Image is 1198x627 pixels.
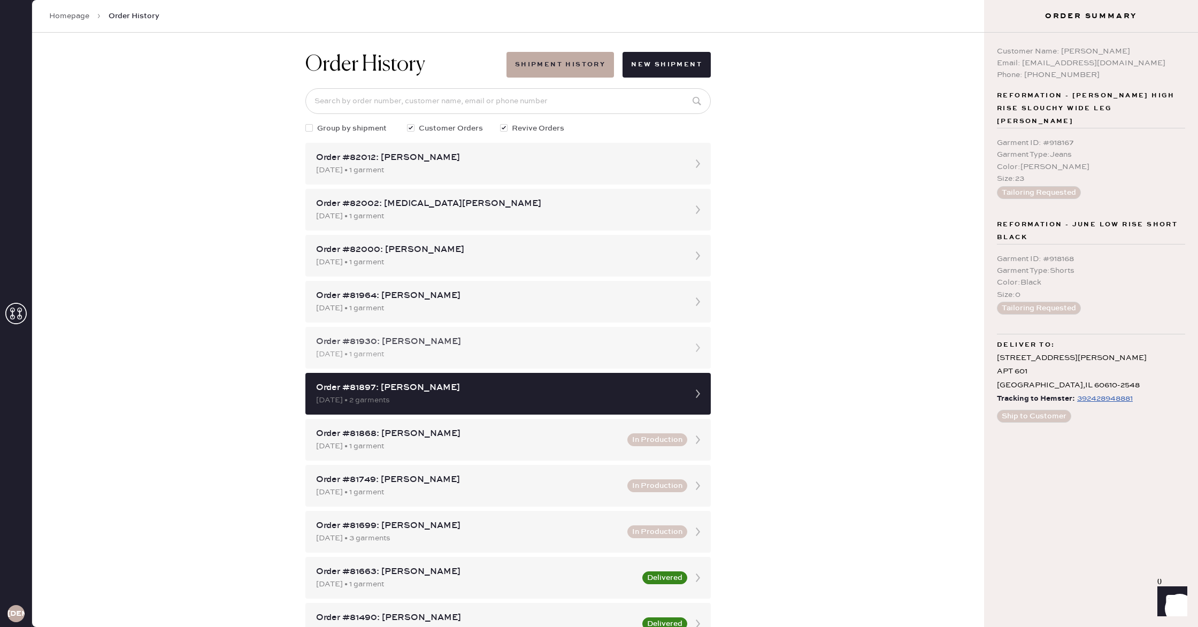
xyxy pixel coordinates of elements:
div: Packing slip [34,306,1162,319]
div: [DATE] • 1 garment [316,578,636,590]
h3: [DEMOGRAPHIC_DATA] [7,610,25,617]
div: Packing slip [34,72,1162,85]
div: # 88775 [PERSON_NAME] [PERSON_NAME] [EMAIL_ADDRESS][DOMAIN_NAME] [34,126,1162,165]
div: Order #82000: [PERSON_NAME] [316,243,681,256]
div: https://www.fedex.com/apps/fedextrack/?tracknumbers=392428948881&cntry_code=US [1077,392,1133,405]
div: Order #82012: [PERSON_NAME] [316,151,681,164]
div: Garment ID : # 918167 [997,137,1185,149]
img: logo [582,481,614,514]
td: 925361 [34,429,132,443]
span: Revive Orders [512,123,564,134]
td: Basic Sleeveless Dress - Reformation - Anaiis Silk Dress Mood For Love - Size: 12 [127,195,1103,209]
td: 1 [1103,195,1162,209]
div: Color : [PERSON_NAME] [997,161,1185,173]
th: QTY [1100,415,1162,429]
a: 392428948881 [1075,392,1133,406]
th: Description [132,415,1100,429]
td: Basic Sleeveless Dress - Reformation - Sapphira Satin Dress Blonde - Size: 4 [132,429,1100,443]
span: Order History [109,11,159,21]
div: Order #81930: [PERSON_NAME] [316,335,681,348]
button: Tailoring Requested [997,302,1081,315]
input: Search by order number, customer name, email or phone number [305,88,711,114]
button: In Production [627,433,687,446]
th: QTY [1103,181,1162,195]
th: Description [127,181,1103,195]
button: Shipment History [506,52,614,78]
button: Ship to Customer [997,410,1071,423]
div: Order # 82000 [34,553,1162,566]
div: [DATE] • 1 garment [316,302,681,314]
img: Logo [558,446,638,454]
td: 1 [1100,429,1162,443]
div: Order # 82012 [34,85,1162,97]
span: Customer Orders [419,123,483,134]
a: Homepage [49,11,89,21]
button: Delivered [642,571,687,584]
div: [DATE] • 2 garments [316,394,681,406]
div: [DATE] • 1 garment [316,164,681,176]
div: [DATE] • 1 garment [316,486,621,498]
span: Reformation - June Low Rise Short Black [997,218,1185,244]
h3: Order Summary [984,11,1198,21]
div: [DATE] • 1 garment [316,440,621,452]
div: Customer information [34,348,1162,361]
div: Customer Name: [PERSON_NAME] [997,45,1185,57]
button: In Production [627,479,687,492]
th: ID [34,181,127,195]
div: Order #81749: [PERSON_NAME] [316,473,621,486]
img: logo [582,13,614,45]
th: ID [34,415,132,429]
img: Logo [558,211,638,220]
div: Color : Black [997,277,1185,288]
span: Group by shipment [317,123,387,134]
div: Email: [EMAIL_ADDRESS][DOMAIN_NAME] [997,57,1185,69]
div: # 88770 [MEDICAL_DATA] Kothari [EMAIL_ADDRESS][MEDICAL_DATA][DOMAIN_NAME] [34,361,1162,399]
button: Tailoring Requested [997,186,1081,199]
div: Order #81699: [PERSON_NAME] [316,519,621,532]
div: [DATE] • 1 garment [316,210,681,222]
button: In Production [627,525,687,538]
span: Reformation - [PERSON_NAME] High Rise Slouchy Wide Leg [PERSON_NAME] [997,89,1185,128]
div: Size : 0 [997,289,1185,301]
div: Packing slip [34,540,1162,553]
img: logo [582,247,614,279]
div: Order #81663: [PERSON_NAME] [316,565,636,578]
div: Order #81964: [PERSON_NAME] [316,289,681,302]
h1: Order History [305,52,425,78]
div: Customer information [34,582,1162,595]
div: Phone: [PHONE_NUMBER] [997,69,1185,81]
button: New Shipment [623,52,711,78]
div: Garment Type : Shorts [997,265,1185,277]
div: Order #81868: [PERSON_NAME] [316,427,621,440]
div: Size : 23 [997,173,1185,185]
div: Order # 82002 [34,319,1162,332]
td: 927333 [34,195,127,209]
span: Deliver to: [997,339,1055,351]
div: [DATE] • 1 garment [316,256,681,268]
div: [DATE] • 3 garments [316,532,621,544]
div: [DATE] • 1 garment [316,348,681,360]
span: Tracking to Hemster: [997,392,1075,406]
div: Customer information [34,113,1162,126]
div: Order #81490: [PERSON_NAME] [316,611,636,624]
div: Garment Type : Jeans [997,149,1185,160]
iframe: Front Chat [1147,579,1193,625]
div: Order #81897: [PERSON_NAME] [316,381,681,394]
div: Order #82002: [MEDICAL_DATA][PERSON_NAME] [316,197,681,210]
div: [STREET_ADDRESS][PERSON_NAME] APT 601 [GEOGRAPHIC_DATA] , IL 60610-2548 [997,351,1185,392]
div: Garment ID : # 918168 [997,253,1185,265]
